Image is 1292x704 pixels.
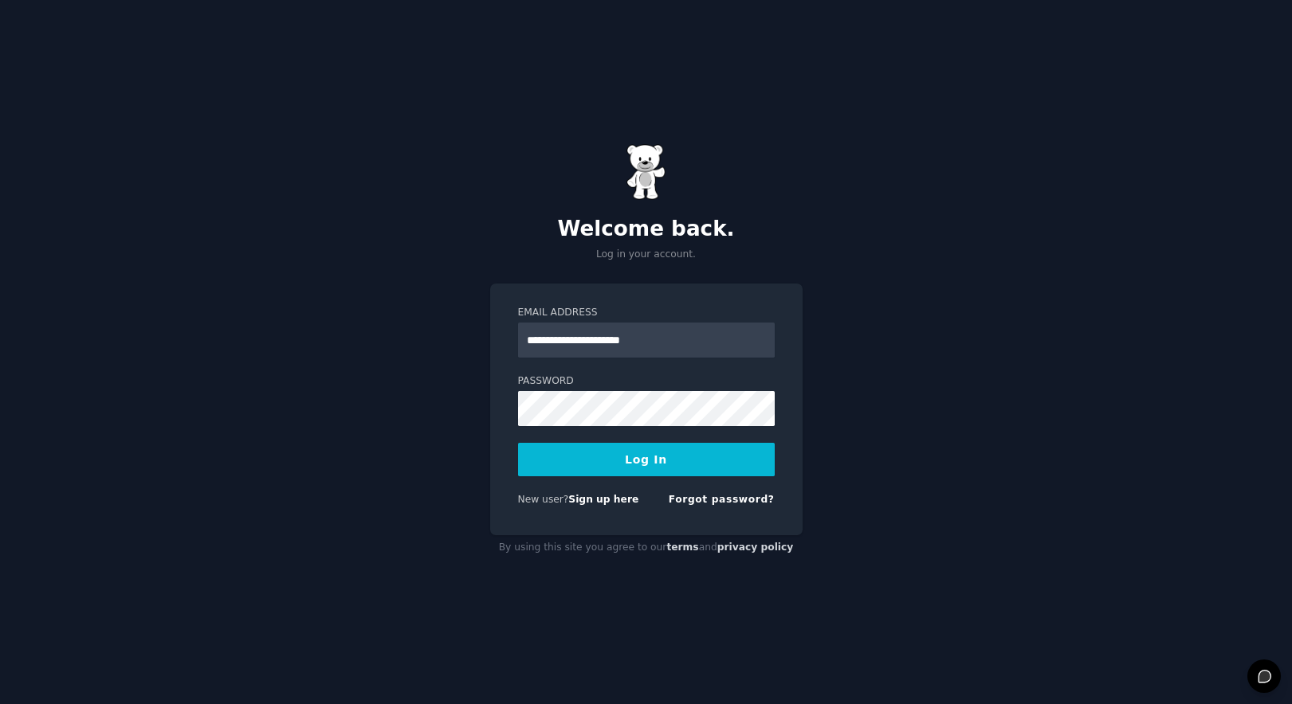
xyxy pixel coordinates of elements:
[669,494,775,505] a: Forgot password?
[518,374,775,389] label: Password
[626,144,666,200] img: Gummy Bear
[490,535,803,561] div: By using this site you agree to our and
[518,443,775,476] button: Log In
[490,217,803,242] h2: Welcome back.
[490,248,803,262] p: Log in your account.
[518,494,569,505] span: New user?
[666,542,698,553] a: terms
[518,306,775,320] label: Email Address
[568,494,638,505] a: Sign up here
[717,542,794,553] a: privacy policy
